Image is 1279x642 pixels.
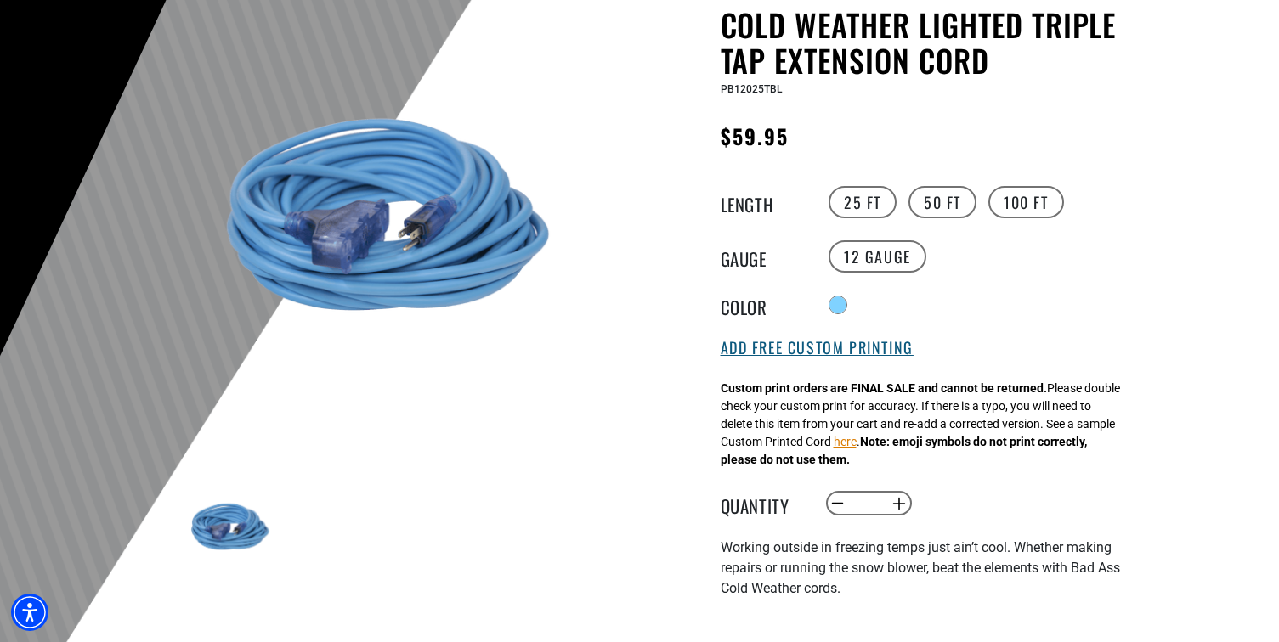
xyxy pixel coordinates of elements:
label: 12 Gauge [829,240,926,273]
label: 100 FT [988,186,1064,218]
button: Add Free Custom Printing [721,339,914,358]
legend: Color [721,294,806,316]
span: $59.95 [721,121,789,151]
legend: Gauge [721,245,806,267]
img: Light Blue [180,477,279,576]
label: Quantity [721,493,806,515]
h1: Cold Weather Lighted Triple Tap Extension Cord [721,7,1137,78]
div: Accessibility Menu [11,594,48,631]
span: PB12025TBL [721,83,782,95]
label: 25 FT [829,186,897,218]
button: here [834,433,857,451]
div: Please double check your custom print for accuracy. If there is a typo, you will need to delete t... [721,380,1120,469]
span: Working outside in freezing temps just ain’t cool. Whether making repairs or running the snow blo... [721,539,1120,596]
strong: Note: emoji symbols do not print correctly, please do not use them. [721,435,1087,466]
img: Light Blue [180,10,590,420]
label: 50 FT [908,186,976,218]
strong: Custom print orders are FINAL SALE and cannot be returned. [721,381,1047,395]
legend: Length [721,191,806,213]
